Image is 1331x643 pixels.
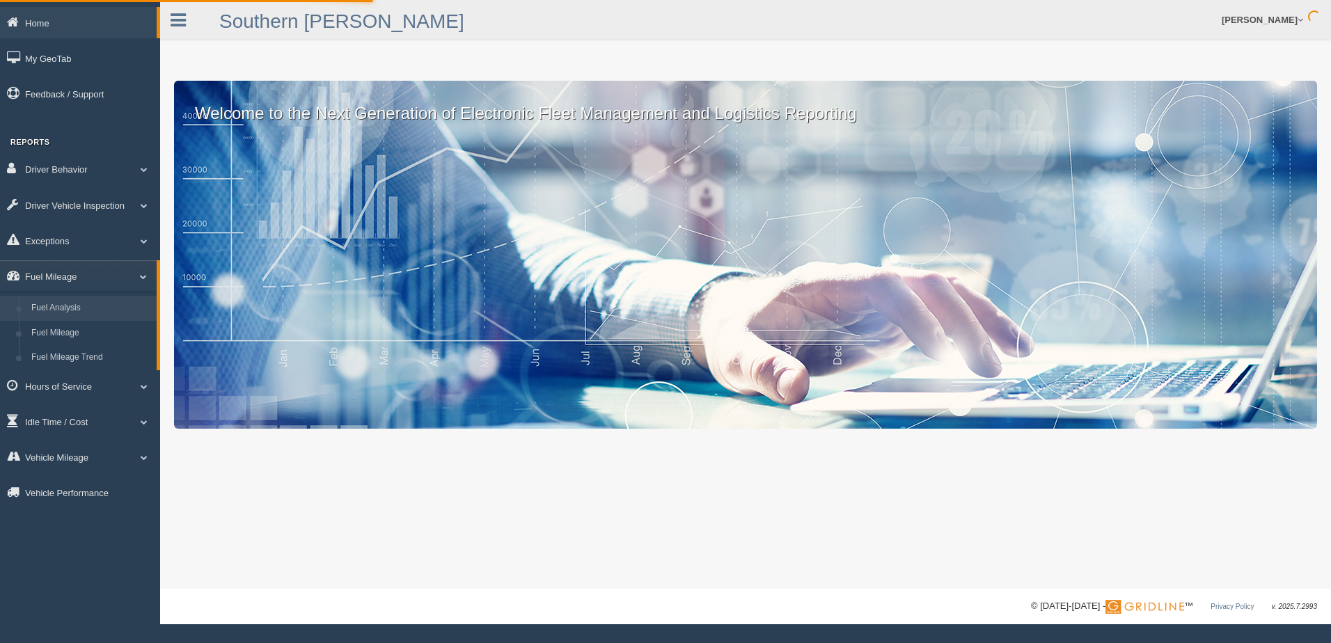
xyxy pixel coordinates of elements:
img: Gridline [1105,600,1184,614]
p: Welcome to the Next Generation of Electronic Fleet Management and Logistics Reporting [174,81,1317,125]
div: © [DATE]-[DATE] - ™ [1031,599,1317,614]
a: Fuel Mileage [25,321,157,346]
span: v. 2025.7.2993 [1272,603,1317,610]
a: Southern [PERSON_NAME] [219,10,464,32]
a: Fuel Analysis [25,296,157,321]
a: Privacy Policy [1211,603,1254,610]
a: Fuel Mileage Trend [25,345,157,370]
